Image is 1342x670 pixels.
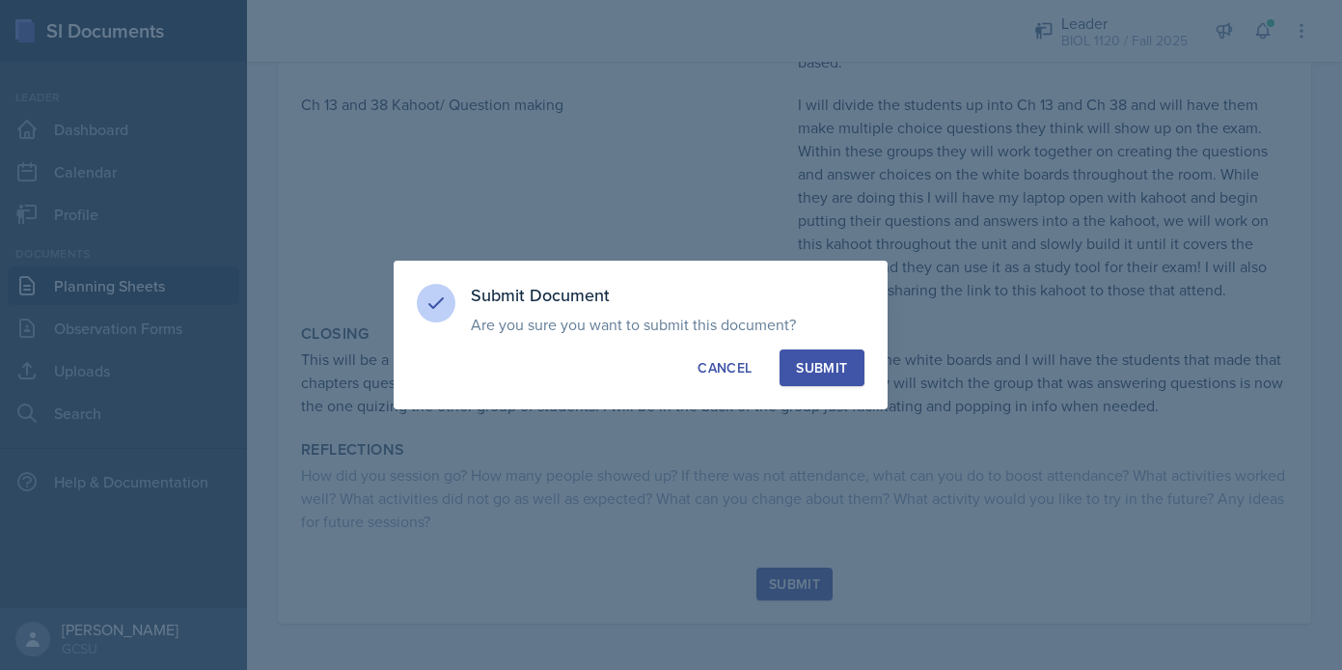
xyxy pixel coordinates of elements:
[471,315,864,334] p: Are you sure you want to submit this document?
[471,284,864,307] h3: Submit Document
[698,358,752,377] div: Cancel
[681,349,768,386] button: Cancel
[780,349,863,386] button: Submit
[796,358,847,377] div: Submit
